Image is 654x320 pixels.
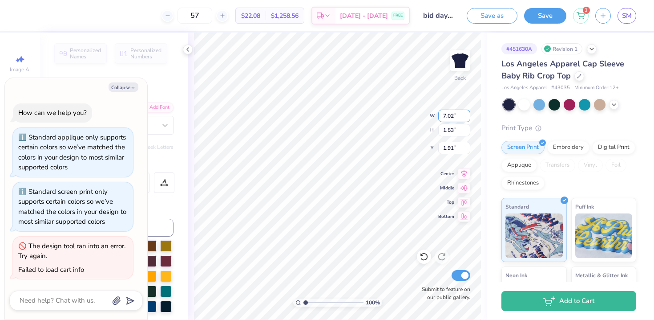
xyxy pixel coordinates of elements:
div: Standard screen print only supports certain colors so we’ve matched the colors in your design to ... [18,187,126,226]
a: SM [618,8,636,24]
span: FREE [393,12,403,19]
div: Standard applique only supports certain colors so we’ve matched the colors in your design to most... [18,133,126,172]
span: Puff Ink [575,202,594,211]
span: Neon Ink [505,271,527,280]
span: $1,258.56 [271,11,299,21]
div: Add Font [138,103,174,113]
span: # 43035 [551,84,570,92]
input: Untitled Design [416,7,460,25]
span: 1 [583,7,590,14]
div: How can we help you? [18,108,87,117]
div: # 451630A [501,43,537,54]
span: Los Angeles Apparel [501,84,547,92]
img: Standard [505,213,563,258]
span: Bottom [438,213,454,220]
span: Center [438,171,454,177]
span: Personalized Names [70,47,101,60]
span: [DATE] - [DATE] [340,11,388,21]
span: 100 % [366,299,380,307]
div: Applique [501,159,537,172]
img: Back [451,52,469,70]
div: Digital Print [592,141,635,154]
span: SM [622,11,632,21]
div: Back [454,74,466,82]
span: Image AI [10,66,31,73]
span: Personalized Numbers [130,47,162,60]
div: Transfers [540,159,575,172]
button: Add to Cart [501,291,636,311]
span: Los Angeles Apparel Cap Sleeve Baby Rib Crop Top [501,58,624,81]
div: The design tool ran into an error. Try again. [18,242,125,261]
button: Collapse [109,82,138,92]
span: Top [438,199,454,205]
div: Embroidery [547,141,589,154]
div: Print Type [501,123,636,133]
div: Screen Print [501,141,545,154]
button: Save as [467,8,517,24]
button: Save [524,8,566,24]
div: Revision 1 [541,43,582,54]
div: Failed to load cart info [18,265,84,274]
span: Metallic & Glitter Ink [575,271,628,280]
span: Standard [505,202,529,211]
div: Rhinestones [501,176,545,190]
span: Middle [438,185,454,191]
span: $22.08 [241,11,260,21]
input: – – [178,8,212,24]
label: Submit to feature on our public gallery. [417,285,470,301]
div: Vinyl [578,159,603,172]
img: Puff Ink [575,213,633,258]
span: Minimum Order: 12 + [574,84,619,92]
div: Foil [606,159,626,172]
